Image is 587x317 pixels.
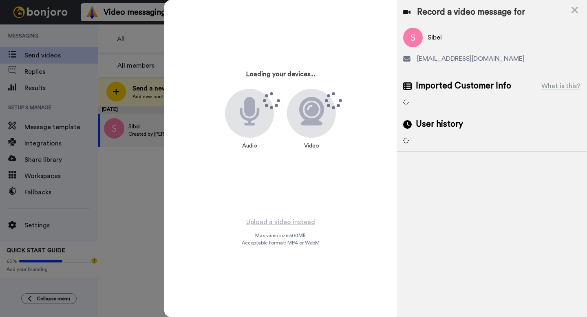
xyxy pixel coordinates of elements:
span: Max video size: 500 MB [255,232,306,239]
span: Imported Customer Info [416,80,511,92]
div: Audio [238,138,261,154]
h3: Loading your devices... [246,71,315,78]
span: User history [416,118,463,130]
div: What is this? [541,81,580,91]
span: Acceptable format: MP4 or WebM [242,240,320,246]
div: Video [300,138,323,154]
button: Upload a video instead [244,217,318,227]
span: [EMAIL_ADDRESS][DOMAIN_NAME] [417,54,525,64]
